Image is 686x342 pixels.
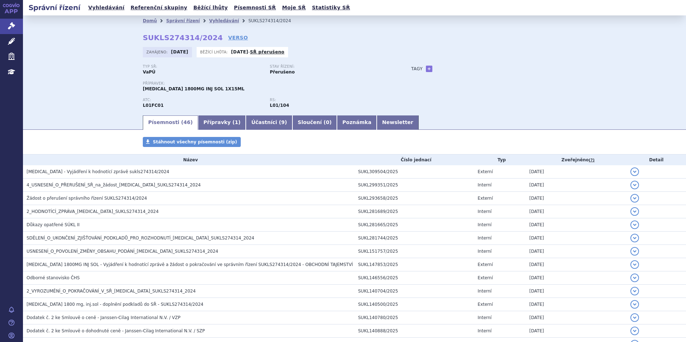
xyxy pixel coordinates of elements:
[354,298,474,311] td: SUKL140500/2025
[354,258,474,271] td: SUKL147853/2025
[143,115,198,130] a: Písemnosti (46)
[630,194,639,203] button: detail
[146,49,169,55] span: Zahájeno:
[143,18,157,23] a: Domů
[27,302,203,307] span: Darzalex 1800 mg, inj.sol - doplnění podkladů do SŘ - SUKLS274314/2024
[354,205,474,218] td: SUKL281689/2025
[526,232,626,245] td: [DATE]
[478,209,492,214] span: Interní
[354,232,474,245] td: SUKL281744/2025
[377,115,419,130] a: Newsletter
[354,192,474,205] td: SUKL293658/2025
[292,115,337,130] a: Sloučení (0)
[143,137,241,147] a: Stáhnout všechny písemnosti (zip)
[246,115,292,130] a: Účastníci (9)
[426,66,432,72] a: +
[27,209,159,214] span: 2_HODNOTÍCÍ_ZPRÁVA_DARZALEX_SUKLS274314_2024
[337,115,377,130] a: Poznámka
[281,119,285,125] span: 9
[235,119,238,125] span: 1
[630,327,639,335] button: detail
[171,49,188,54] strong: [DATE]
[27,169,169,174] span: DARZALEX - Vyjádření k hodnotící zprávě sukls274314/2024
[526,258,626,271] td: [DATE]
[27,262,353,267] span: DARZALEX 1800MG INJ SOL - Vyjádření k hodnotící zprávě a žádost o pokračování ve správním řízení ...
[270,70,295,75] strong: Přerušeno
[153,139,237,144] span: Stáhnout všechny písemnosti (zip)
[526,271,626,285] td: [DATE]
[526,205,626,218] td: [DATE]
[250,49,285,54] a: SŘ přerušeno
[248,15,300,26] li: SUKLS274314/2024
[200,49,229,55] span: Běžící lhůta:
[354,179,474,192] td: SUKL299351/2025
[526,165,626,179] td: [DATE]
[526,298,626,311] td: [DATE]
[27,328,205,333] span: Dodatek č. 2 ke Smlouvě o dohodnuté ceně - Janssen-Cilag International N.V. / SZP
[354,271,474,285] td: SUKL146556/2025
[128,3,189,13] a: Referenční skupiny
[589,158,595,163] abbr: (?)
[478,182,492,187] span: Interní
[27,289,196,294] span: 2_VYROZUMĚNÍ_O_POKRAČOVÁNÍ_V_SŘ_DARZALEX_SUKLS274314_2024
[228,34,248,41] a: VERSO
[478,249,492,254] span: Interní
[526,245,626,258] td: [DATE]
[630,234,639,242] button: detail
[526,311,626,324] td: [DATE]
[630,260,639,269] button: detail
[27,196,147,201] span: Žádost o přerušení správního řízení SUKLS274314/2024
[27,315,180,320] span: Dodatek č. 2 ke Smlouvě o ceně - Janssen-Cilag International N.V. / VZP
[478,275,493,280] span: Externí
[526,285,626,298] td: [DATE]
[478,302,493,307] span: Externí
[143,70,155,75] strong: VaPÚ
[474,155,526,165] th: Typ
[478,196,493,201] span: Externí
[526,218,626,232] td: [DATE]
[478,315,492,320] span: Interní
[27,275,80,280] span: Odborné stanovisko ČHS
[630,247,639,256] button: detail
[232,3,278,13] a: Písemnosti SŘ
[143,65,263,69] p: Typ SŘ:
[231,49,248,54] strong: [DATE]
[630,300,639,309] button: detail
[143,86,244,91] span: [MEDICAL_DATA] 1800MG INJ SOL 1X15ML
[478,328,492,333] span: Interní
[231,49,285,55] p: -
[270,65,390,69] p: Stav řízení:
[310,3,352,13] a: Statistiky SŘ
[280,3,308,13] a: Moje SŘ
[27,182,201,187] span: 4_USNESENÍ_O_PŘERUŠENÍ_SŘ_na_žádost_DARZALEX_SUKLS274314_2024
[27,222,80,227] span: Důkazy opatřené SÚKL II
[354,165,474,179] td: SUKL309504/2025
[354,218,474,232] td: SUKL281665/2025
[354,245,474,258] td: SUKL151757/2025
[478,262,493,267] span: Externí
[183,119,190,125] span: 46
[143,81,397,86] p: Přípravek:
[478,289,492,294] span: Interní
[526,155,626,165] th: Zveřejněno
[526,324,626,338] td: [DATE]
[478,236,492,241] span: Interní
[270,103,289,108] strong: daratumumab
[630,274,639,282] button: detail
[411,65,423,73] h3: Tagy
[630,207,639,216] button: detail
[86,3,127,13] a: Vyhledávání
[143,103,164,108] strong: DARATUMUMAB
[270,98,390,102] p: RS:
[209,18,239,23] a: Vyhledávání
[326,119,329,125] span: 0
[354,155,474,165] th: Číslo jednací
[630,313,639,322] button: detail
[630,287,639,295] button: detail
[27,236,254,241] span: SDĚLENÍ_O_UKONČENÍ_ZJIŠŤOVÁNÍ_PODKLADŮ_PRO_ROZHODNUTÍ_DARZALEX_SUKLS274314_2024
[478,222,492,227] span: Interní
[27,249,218,254] span: USNESENÍ_O_POVOLENÍ_ZMĚNY_OBSAHU_PODÁNÍ_DARZALEX_SUKLS274314_2024
[198,115,246,130] a: Přípravky (1)
[630,167,639,176] button: detail
[630,181,639,189] button: detail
